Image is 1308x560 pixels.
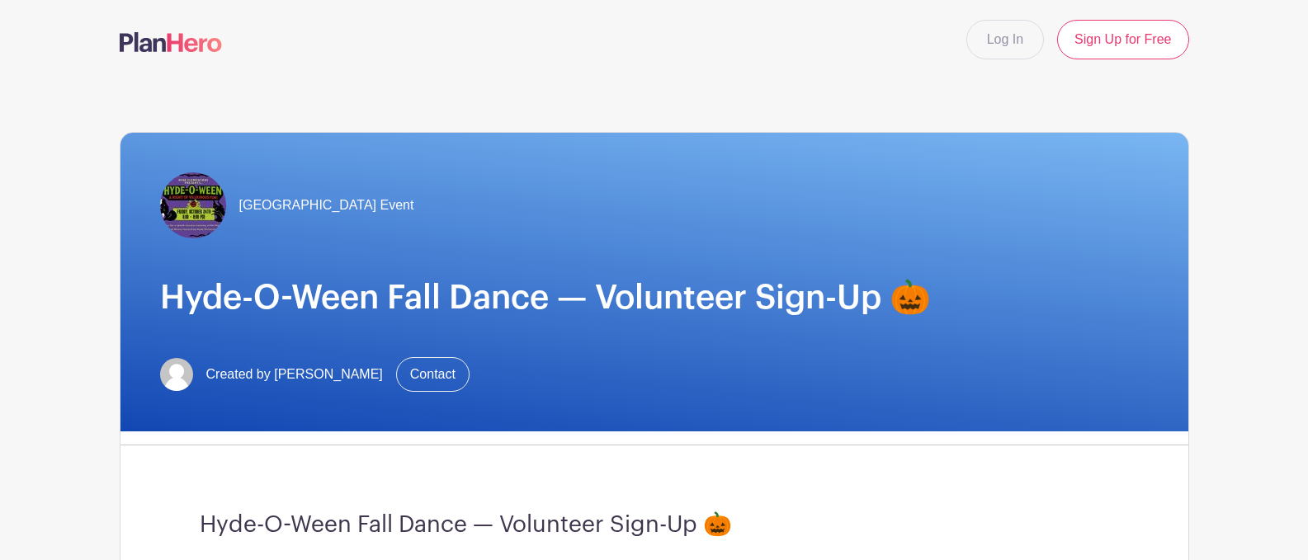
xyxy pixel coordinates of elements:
[966,20,1044,59] a: Log In
[160,278,1149,318] h1: Hyde-O-Ween Fall Dance — Volunteer Sign-Up 🎃
[160,172,226,238] img: Facebook%20Event%20Banner.jpg
[239,195,414,215] span: [GEOGRAPHIC_DATA] Event
[160,358,193,391] img: default-ce2991bfa6775e67f084385cd625a349d9dcbb7a52a09fb2fda1e96e2d18dcdb.png
[200,511,1109,539] h3: Hyde-O-Ween Fall Dance — Volunteer Sign-Up 🎃
[206,365,383,384] span: Created by [PERSON_NAME]
[396,357,470,392] a: Contact
[120,32,222,52] img: logo-507f7623f17ff9eddc593b1ce0a138ce2505c220e1c5a4e2b4648c50719b7d32.svg
[1057,20,1188,59] a: Sign Up for Free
